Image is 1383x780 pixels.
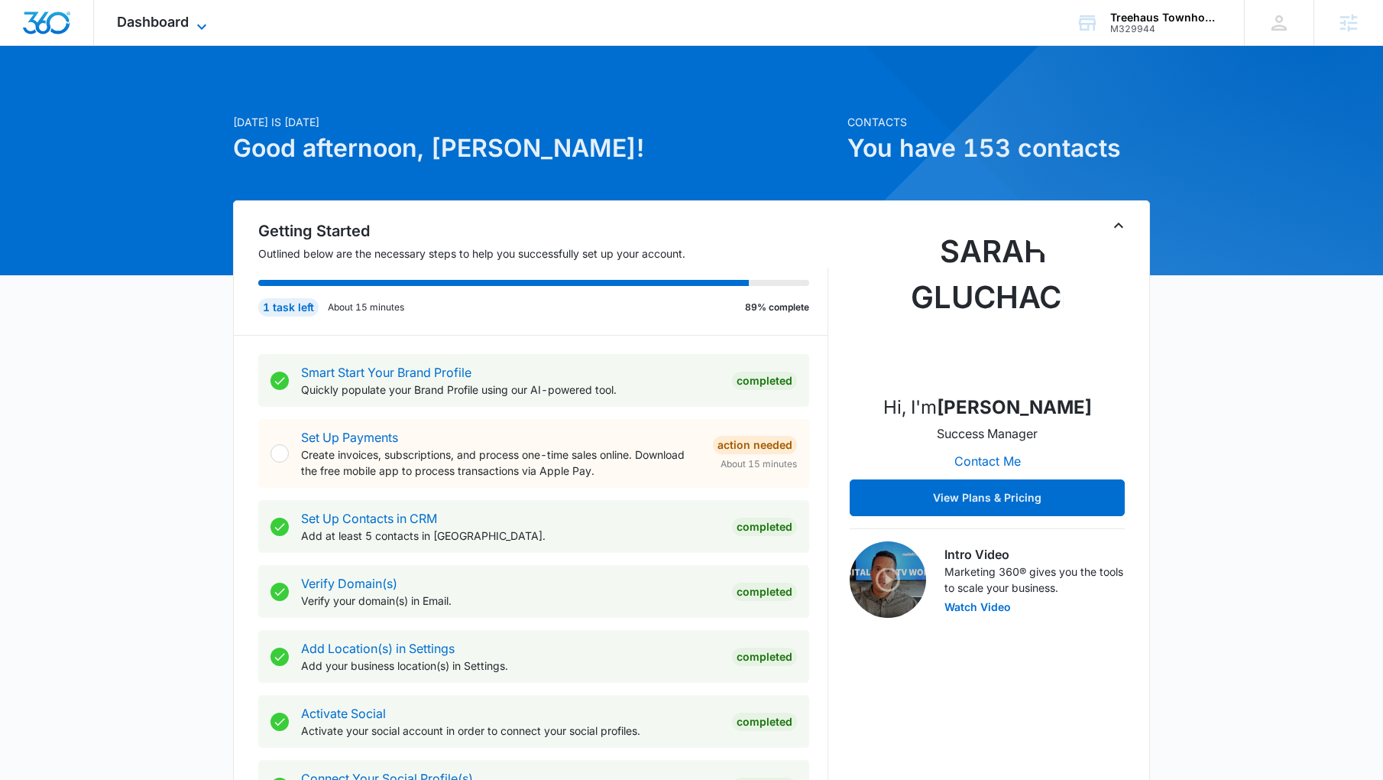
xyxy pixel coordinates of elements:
[301,641,455,656] a: Add Location(s) in Settings
[944,545,1125,564] h3: Intro Video
[328,301,404,314] p: About 15 minutes
[117,14,189,30] span: Dashboard
[732,372,797,390] div: Completed
[301,723,720,739] p: Activate your social account in order to connect your social profiles.
[1109,216,1128,235] button: Toggle Collapse
[937,396,1092,418] strong: [PERSON_NAME]
[301,576,397,591] a: Verify Domain(s)
[1110,24,1222,34] div: account id
[847,114,1150,130] p: Contacts
[732,518,797,536] div: Completed
[301,430,398,445] a: Set Up Payments
[233,130,838,167] h1: Good afternoon, [PERSON_NAME]!
[301,382,720,398] p: Quickly populate your Brand Profile using our AI-powered tool.
[258,245,828,262] p: Outlined below are the necessary steps to help you successfully set up your account.
[732,648,797,666] div: Completed
[301,365,471,380] a: Smart Start Your Brand Profile
[301,593,720,609] p: Verify your domain(s) in Email.
[745,301,809,314] p: 89% complete
[301,706,386,721] a: Activate Social
[939,443,1036,479] button: Contact Me
[850,541,926,618] img: Intro Video
[732,583,797,601] div: Completed
[944,564,1125,596] p: Marketing 360® gives you the tools to scale your business.
[1110,11,1222,24] div: account name
[732,713,797,731] div: Completed
[301,528,720,544] p: Add at least 5 contacts in [GEOGRAPHIC_DATA].
[937,424,1038,443] p: Success Manager
[301,511,437,526] a: Set Up Contacts in CRM
[301,447,701,479] p: Create invoices, subscriptions, and process one-time sales online. Download the free mobile app t...
[301,658,720,674] p: Add your business location(s) in Settings.
[233,114,838,130] p: [DATE] is [DATE]
[258,298,319,317] div: 1 task left
[850,479,1125,516] button: View Plans & Pricing
[258,219,828,242] h2: Getting Started
[911,229,1064,382] img: Sarah Gluchacki
[944,602,1011,613] button: Watch Video
[713,436,797,454] div: Action Needed
[721,457,797,471] span: About 15 minutes
[847,130,1150,167] h1: You have 153 contacts
[883,394,1092,421] p: Hi, I'm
